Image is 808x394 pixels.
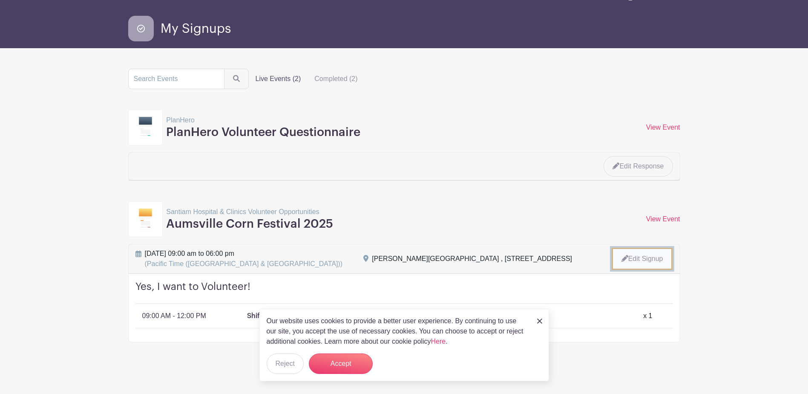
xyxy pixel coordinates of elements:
[166,115,360,125] p: PlanHero
[267,353,304,374] button: Reject
[431,338,446,345] a: Here
[646,124,680,131] a: View Event
[139,117,152,138] img: template7-311729df8f7175cbd4217177810828cb52ee7f38602dfffeb592f47158fe024e.svg
[308,70,364,87] label: Completed (2)
[249,70,365,87] div: filters
[372,254,572,264] div: [PERSON_NAME][GEOGRAPHIC_DATA] , [STREET_ADDRESS]
[145,249,343,269] span: [DATE] 09:00 am to 06:00 pm
[145,260,343,267] span: (Pacific Time ([GEOGRAPHIC_DATA] & [GEOGRAPHIC_DATA]))
[166,125,360,140] h3: PlanHero Volunteer Questionnaire
[643,311,652,321] div: x 1
[135,281,673,304] h4: Yes, I want to Volunteer!
[267,316,528,347] p: Our website uses cookies to provide a better user experience. By continuing to use our site, you ...
[139,209,152,230] img: template3-46502052fd4b2ae8941704f64767edd94b8000f543053f22174a657766641163.svg
[166,207,333,217] p: Santiam Hospital & Clinics Volunteer Opportunities
[142,311,206,321] p: 09:00 AM - 12:00 PM
[612,248,673,270] a: Edit Signup
[309,353,373,374] button: Accept
[537,319,542,324] img: close_button-5f87c8562297e5c2d7936805f587ecaba9071eb48480494691a3f1689db116b3.svg
[604,156,673,177] a: Edit Response
[247,311,269,321] p: Shift A
[166,217,333,232] h3: Aumsville Corn Festival 2025
[646,215,680,223] a: View Event
[249,70,308,87] label: Live Events (2)
[128,69,224,89] input: Search Events
[161,22,231,36] span: My Signups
